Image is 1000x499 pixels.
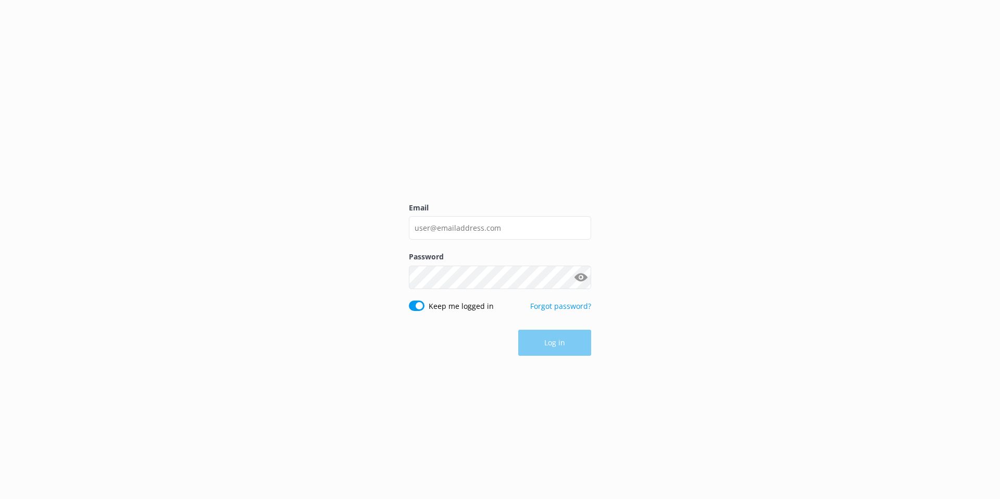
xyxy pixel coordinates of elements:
input: user@emailaddress.com [409,216,591,240]
label: Email [409,202,591,214]
label: Keep me logged in [429,301,494,312]
label: Password [409,251,591,263]
button: Show password [570,267,591,288]
a: Forgot password? [530,301,591,311]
